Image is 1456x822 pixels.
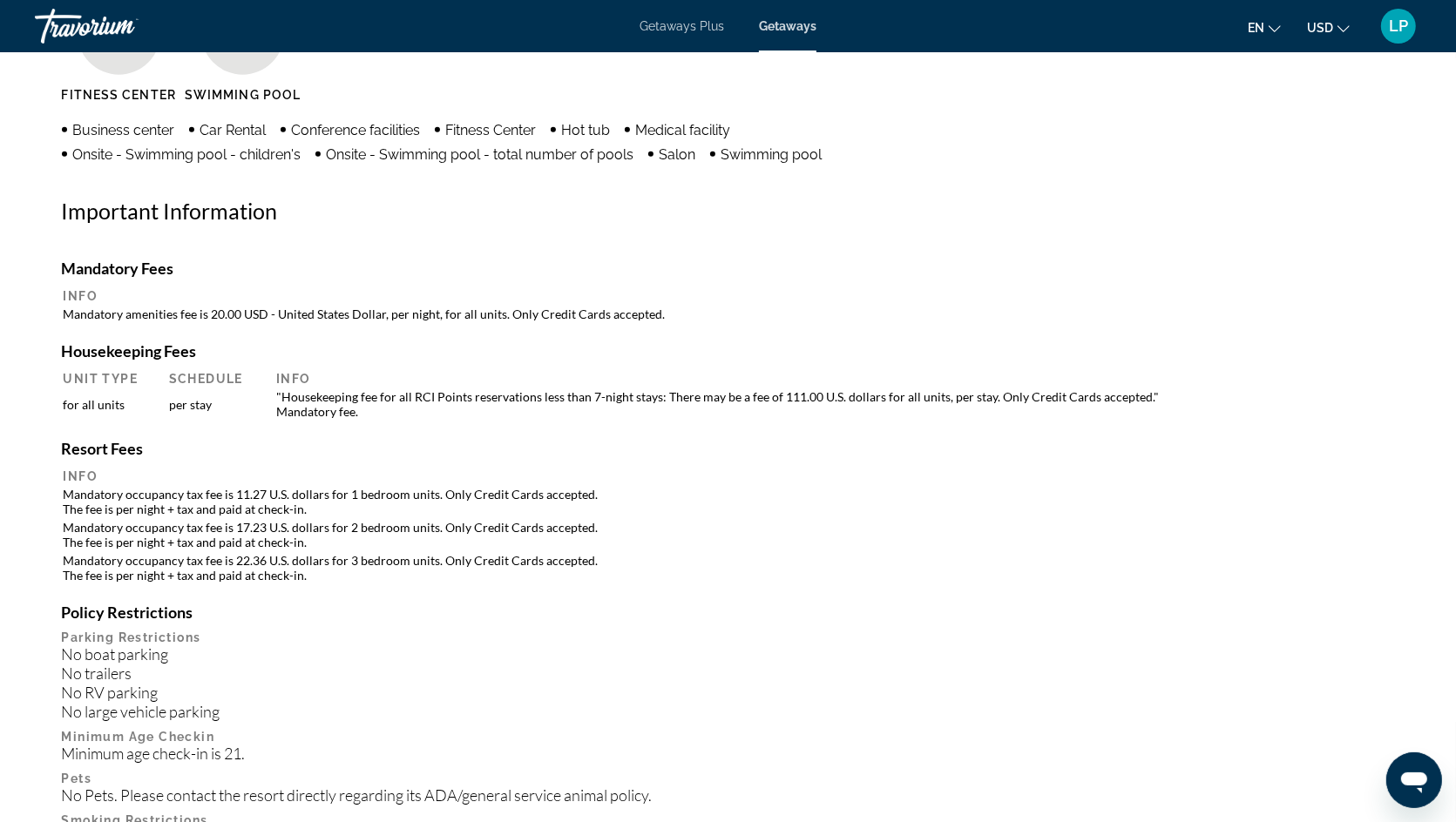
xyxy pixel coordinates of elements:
[1386,752,1442,808] iframe: Button to launch messaging window
[62,259,1395,278] h4: Mandatory Fees
[636,122,731,138] span: Medical facility
[759,19,816,33] a: Getaways
[185,88,301,102] span: Swimming Pool
[640,19,724,33] a: Getaways Plus
[660,146,696,163] span: Salon
[562,122,611,138] span: Hot tub
[64,388,159,420] td: for all units
[62,198,1395,224] h2: Important Information
[64,306,1393,322] td: Mandatory amenities fee is 20.00 USD - United States Dollar, per night, for all units. Only Credi...
[267,371,1392,387] th: Info
[1248,21,1264,35] span: en
[73,146,301,163] span: Onsite - Swimming pool - children's
[64,371,159,387] th: Unit Type
[160,388,266,420] td: per stay
[64,468,1393,484] th: Info
[62,730,1395,744] p: Minimum Age Checkin
[64,288,1393,304] th: Info
[62,630,1395,644] p: Parking Restrictions
[1376,8,1421,44] button: User Menu
[292,122,421,138] span: Conference facilities
[327,146,634,163] span: Onsite - Swimming pool - total number of pools
[64,552,1393,583] td: Mandatory occupancy tax fee is 22.36 U.S. dollars for 3 bedroom units. Only Credit Cards accepted...
[1389,17,1408,35] span: LP
[1307,15,1350,40] button: Change currency
[1248,15,1281,40] button: Change language
[35,3,209,49] a: Travorium
[64,519,1393,550] td: Mandatory occupancy tax fee is 17.23 U.S. dollars for 2 bedroom units. Only Credit Cards accepted...
[62,603,1395,622] h4: Policy Restrictions
[62,88,176,102] span: Fitness Center
[62,744,1395,763] div: Minimum age check-in is 21.
[1307,21,1333,35] span: USD
[160,371,266,387] th: Schedule
[267,388,1392,420] td: "Housekeeping fee for all RCI Points reservations less than 7-night stays: There may be a fee of ...
[73,122,175,138] span: Business center
[62,341,1395,360] h4: Housekeeping Fees
[62,439,1395,458] h4: Resort Fees
[62,644,1395,721] div: No boat parking No trailers No RV parking No large vehicle parking
[721,146,823,163] span: Swimming pool
[62,785,1395,805] div: No Pets. Please contact the resort directly regarding its ADA/general service animal policy.
[62,771,1395,785] p: Pets
[200,122,267,138] span: Car Rental
[64,486,1393,517] td: Mandatory occupancy tax fee is 11.27 U.S. dollars for 1 bedroom units. Only Credit Cards accepted...
[446,122,537,138] span: Fitness Center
